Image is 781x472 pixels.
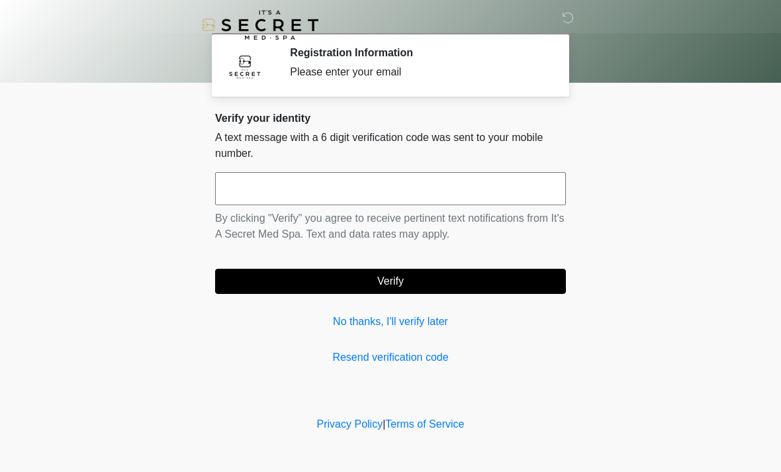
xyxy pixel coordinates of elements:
[215,269,566,294] button: Verify
[290,46,546,59] h2: Registration Information
[215,211,566,242] p: By clicking "Verify" you agree to receive pertinent text notifications from It's A Secret Med Spa...
[202,10,318,40] img: It's A Secret Med Spa Logo
[317,418,383,430] a: Privacy Policy
[385,418,464,430] a: Terms of Service
[215,350,566,365] a: Resend verification code
[215,130,566,162] p: A text message with a 6 digit verification code was sent to your mobile number.
[383,418,385,430] a: |
[215,112,566,124] h2: Verify your identity
[215,314,566,330] a: No thanks, I'll verify later
[225,46,265,86] img: Agent Avatar
[290,64,546,80] div: Please enter your email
